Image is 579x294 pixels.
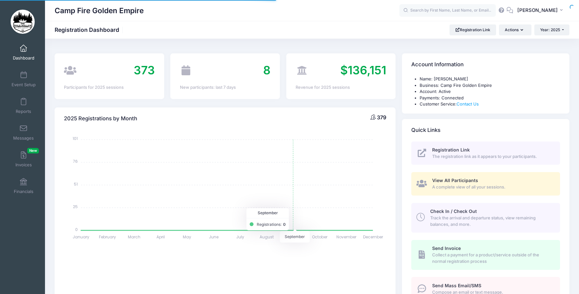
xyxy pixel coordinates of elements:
span: Send Invoice [432,245,461,251]
input: Search by First Name, Last Name, or Email... [399,4,496,17]
tspan: April [156,234,165,240]
h4: Account Information [411,56,464,74]
a: Send Invoice Collect a payment for a product/service outside of the normal registration process [411,240,560,270]
a: Contact Us [457,101,479,106]
h4: Quick Links [411,121,441,139]
h1: Registration Dashboard [55,26,125,33]
tspan: February [99,234,116,240]
span: Track the arrival and departure status, view remaining balances, and more. [430,215,553,227]
span: 373 [134,63,155,77]
tspan: December [363,234,383,240]
span: Registration Link [432,147,470,152]
span: [PERSON_NAME] [517,7,558,14]
button: Actions [499,24,531,35]
tspan: July [236,234,244,240]
a: Dashboard [8,41,39,64]
tspan: 101 [73,136,78,141]
tspan: August [260,234,274,240]
span: Collect a payment for a product/service outside of the normal registration process [432,252,553,264]
li: Payments: Connected [420,95,560,101]
span: 8 [263,63,271,77]
li: Name: [PERSON_NAME] [420,76,560,82]
button: [PERSON_NAME] [513,3,569,18]
tspan: 76 [73,159,78,164]
span: New [27,148,39,153]
h4: 2025 Registrations by Month [64,109,137,128]
a: Financials [8,175,39,197]
tspan: 25 [73,204,78,209]
div: New participants: last 7 days [180,84,271,91]
li: Business: Camp Fire Golden Empire [420,82,560,89]
span: $136,151 [340,63,386,77]
span: Year: 2025 [540,27,560,32]
li: Customer Service: [420,101,560,107]
a: Messages [8,121,39,144]
tspan: September [283,234,304,240]
span: A complete view of all your sessions. [432,184,553,190]
tspan: January [73,234,89,240]
span: Invoices [15,162,32,168]
span: Financials [14,189,33,194]
span: Event Setup [12,82,36,87]
a: Event Setup [8,68,39,90]
tspan: October [312,234,328,240]
span: Check In / Check Out [430,208,477,214]
tspan: March [128,234,140,240]
span: The registration link as it appears to your participants. [432,153,553,160]
a: Registration Link [450,24,496,35]
div: Revenue for 2025 sessions [296,84,386,91]
tspan: May [183,234,192,240]
tspan: November [336,234,357,240]
tspan: 0 [75,226,78,232]
span: Dashboard [13,55,34,61]
div: Participants for 2025 sessions [64,84,155,91]
button: Year: 2025 [534,24,569,35]
span: Reports [16,109,31,114]
tspan: June [209,234,218,240]
span: Send Mass Email/SMS [432,283,481,288]
img: Camp Fire Golden Empire [11,10,35,34]
li: Account: Active [420,88,560,95]
span: Messages [13,135,34,141]
a: View All Participants A complete view of all your sessions. [411,172,560,196]
h1: Camp Fire Golden Empire [55,3,144,18]
a: Check In / Check Out Track the arrival and departure status, view remaining balances, and more. [411,203,560,233]
a: InvoicesNew [8,148,39,170]
span: View All Participants [432,178,478,183]
a: Reports [8,95,39,117]
a: Registration Link The registration link as it appears to your participants. [411,142,560,165]
tspan: 51 [74,181,78,187]
span: 379 [377,114,386,121]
